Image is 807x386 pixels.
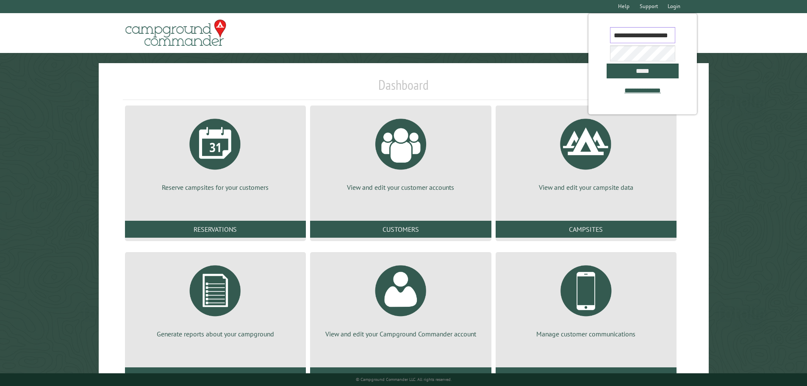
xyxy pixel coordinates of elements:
[506,329,666,339] p: Manage customer communications
[123,77,685,100] h1: Dashboard
[320,329,481,339] p: View and edit your Campground Commander account
[135,183,296,192] p: Reserve campsites for your customers
[310,221,491,238] a: Customers
[310,367,491,384] a: Account
[123,17,229,50] img: Campground Commander
[135,329,296,339] p: Generate reports about your campground
[506,112,666,192] a: View and edit your campsite data
[125,367,306,384] a: Reports
[320,112,481,192] a: View and edit your customer accounts
[506,259,666,339] a: Manage customer communications
[320,259,481,339] a: View and edit your Campground Commander account
[506,183,666,192] p: View and edit your campsite data
[496,367,677,384] a: Communications
[135,112,296,192] a: Reserve campsites for your customers
[496,221,677,238] a: Campsites
[135,259,296,339] a: Generate reports about your campground
[125,221,306,238] a: Reservations
[320,183,481,192] p: View and edit your customer accounts
[356,377,452,382] small: © Campground Commander LLC. All rights reserved.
